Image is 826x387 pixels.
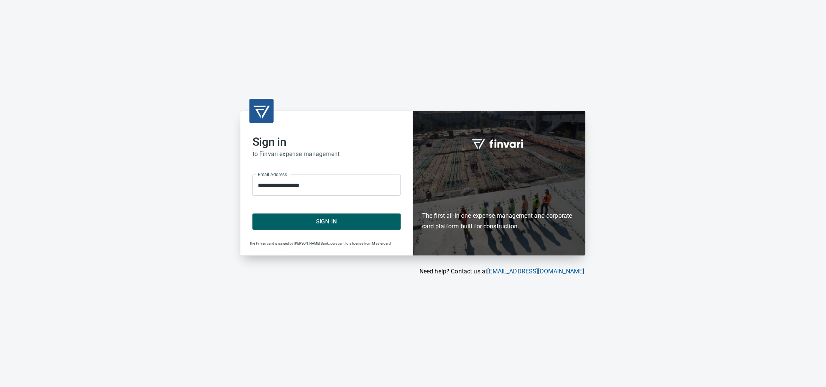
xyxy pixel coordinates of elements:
[471,135,528,152] img: fullword_logo_white.png
[252,214,401,229] button: Sign In
[252,102,271,120] img: transparent_logo.png
[261,217,393,226] span: Sign In
[240,267,584,276] p: Need help? Contact us at
[249,242,391,245] span: The Finvari card is issued by [PERSON_NAME] Bank, pursuant to a license from Mastercard
[252,149,401,159] h6: to Finvari expense management
[252,135,401,149] h2: Sign in
[488,268,584,275] a: [EMAIL_ADDRESS][DOMAIN_NAME]
[422,167,577,232] h6: The first all-in-one expense management and corporate card platform built for construction.
[413,111,586,255] div: Finvari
